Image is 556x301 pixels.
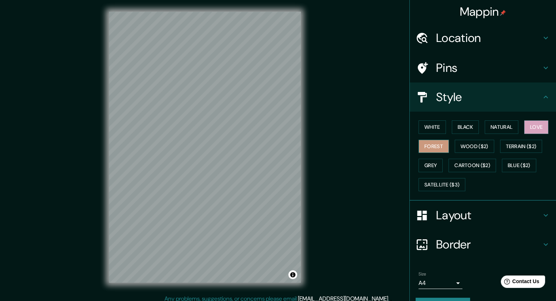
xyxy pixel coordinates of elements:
div: Style [410,82,556,112]
label: Size [419,271,426,277]
h4: Mappin [460,4,506,19]
button: Black [452,120,479,134]
h4: Pins [436,61,541,75]
div: Pins [410,53,556,82]
div: Border [410,230,556,259]
h4: Layout [436,208,541,223]
h4: Border [436,237,541,252]
iframe: Help widget launcher [491,273,548,293]
button: Cartoon ($2) [449,159,496,172]
canvas: Map [109,12,301,283]
button: Toggle attribution [288,270,297,279]
button: Grey [419,159,443,172]
button: Blue ($2) [502,159,536,172]
button: Wood ($2) [455,140,494,153]
h4: Style [436,90,541,104]
button: Forest [419,140,449,153]
button: White [419,120,446,134]
button: Natural [485,120,518,134]
h4: Location [436,31,541,45]
div: A4 [419,277,462,289]
button: Satellite ($3) [419,178,465,192]
button: Terrain ($2) [500,140,542,153]
div: Location [410,23,556,53]
button: Love [524,120,548,134]
img: pin-icon.png [500,10,506,16]
div: Layout [410,201,556,230]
